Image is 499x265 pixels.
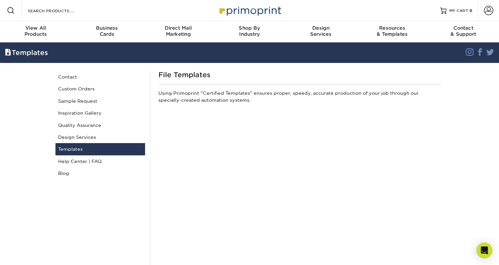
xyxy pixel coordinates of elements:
[27,7,92,15] input: SEARCH PRODUCTS.....
[71,25,143,31] span: Business
[55,107,145,119] a: Inspiration Gallery
[55,155,145,167] a: Help Center | FAQ
[158,71,441,79] h1: File Templates
[216,3,283,18] img: Primoprint
[2,245,56,263] iframe: Google Customer Reviews
[142,25,214,31] span: Direct Mail
[214,25,285,31] span: Shop By
[428,25,499,31] span: Contact
[476,242,492,258] div: Open Intercom Messenger
[55,143,145,155] a: Templates
[71,21,143,42] a: BusinessCards
[214,21,285,42] a: Shop ByIndustry
[158,90,441,106] p: Using Primoprint "Certified Templates" ensures proper, speedy, accurate production of your job th...
[142,21,214,42] a: Direct MailMarketing
[469,8,472,13] span: 0
[285,21,357,42] a: DesignServices
[55,167,145,179] a: Blog
[55,95,145,107] a: Sample Request
[285,25,357,37] div: Services
[357,25,428,31] span: Resources
[55,131,145,143] a: Design Services
[55,71,145,83] a: Contact
[55,119,145,131] a: Quality Assurance
[428,21,499,42] a: Contact& Support
[71,25,143,37] div: Cards
[142,25,214,37] div: Marketing
[357,21,428,42] a: Resources& Templates
[285,25,357,31] span: Design
[55,83,145,95] a: Custom Orders
[214,25,285,37] div: Industry
[428,25,499,37] div: & Support
[357,25,428,37] div: & Templates
[449,8,468,14] span: MY CART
